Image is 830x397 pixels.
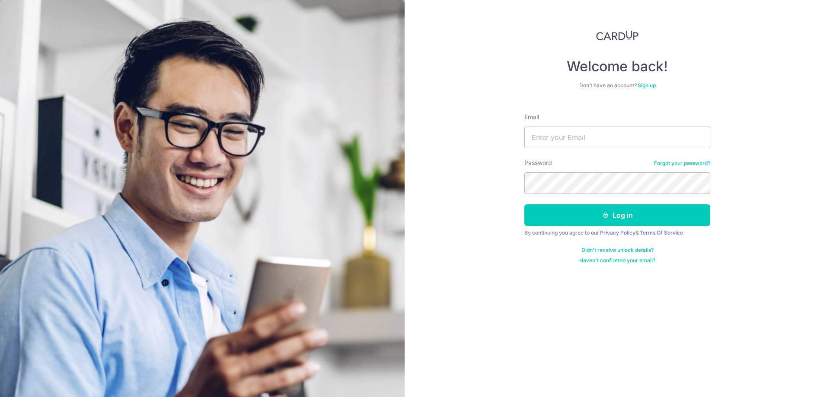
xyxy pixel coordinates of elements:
button: Log in [524,204,710,226]
a: Didn't receive unlock details? [581,247,654,254]
a: Haven't confirmed your email? [579,257,655,264]
a: Sign up [638,82,656,89]
label: Password [524,159,552,167]
div: By continuing you agree to our & [524,229,710,236]
label: Email [524,113,539,121]
h4: Welcome back! [524,58,710,75]
input: Enter your Email [524,127,710,148]
img: CardUp Logo [596,30,638,41]
a: Privacy Policy [600,229,635,236]
a: Forgot your password? [654,160,710,167]
div: Don’t have an account? [524,82,710,89]
a: Terms Of Service [640,229,683,236]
